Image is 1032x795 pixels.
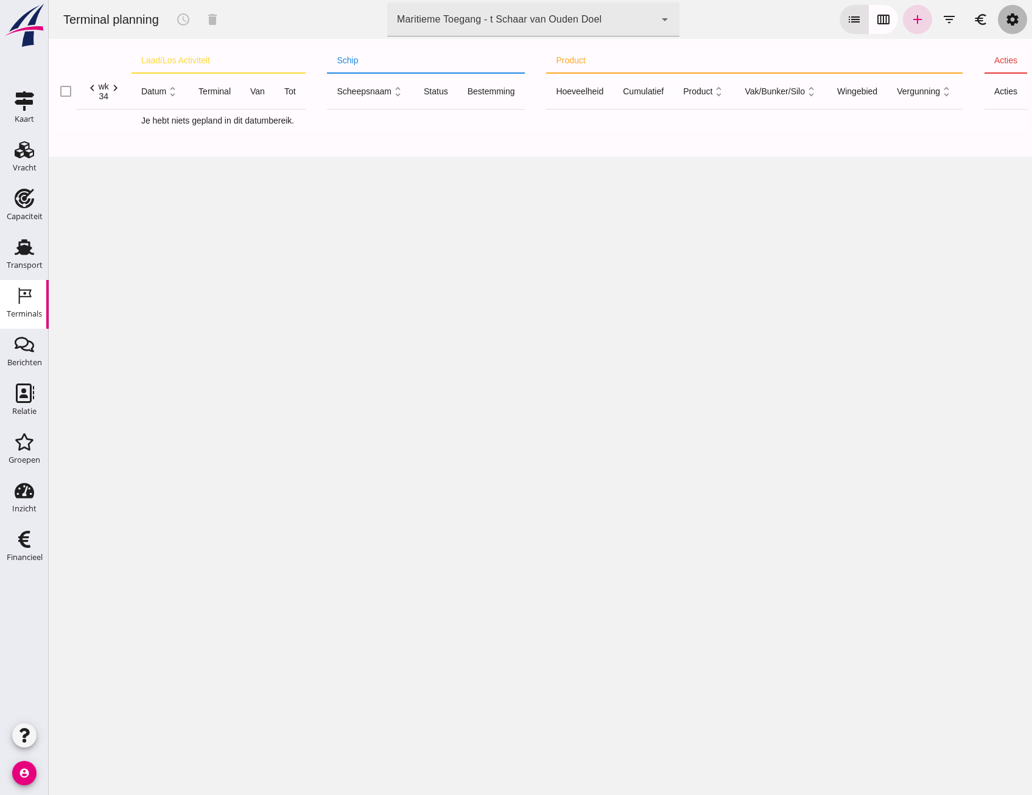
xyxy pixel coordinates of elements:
[83,49,257,73] th: laad/los activiteit
[634,86,676,96] span: product
[37,82,50,94] i: chevron_left
[83,110,978,131] td: Je hebt niets gepland in dit datumbereik.
[12,505,37,513] div: Inzicht
[848,86,904,96] span: vergunning
[278,49,476,73] th: schip
[696,86,769,96] span: vak/bunker/silo
[827,12,842,27] i: calendar_view_week
[7,261,43,269] div: Transport
[13,164,37,172] div: Vracht
[140,73,192,110] th: terminal
[12,761,37,785] i: account_circle
[343,85,356,98] i: unfold_more
[925,12,939,27] i: euro
[5,11,120,28] div: Terminal planning
[192,73,226,110] th: van
[409,73,476,110] th: bestemming
[365,73,409,110] th: status
[118,85,130,98] i: unfold_more
[7,310,42,318] div: Terminals
[7,359,42,366] div: Berichten
[497,49,914,73] th: product
[798,12,813,27] i: list
[93,86,130,96] span: datum
[15,115,34,123] div: Kaart
[609,12,623,27] i: arrow_drop_down
[957,12,971,27] i: settings
[664,85,676,98] i: unfold_more
[2,3,46,48] img: logo-small.a267ee39.svg
[756,85,769,98] i: unfold_more
[9,456,40,464] div: Groepen
[936,49,978,73] th: acties
[7,212,43,220] div: Capaciteit
[12,407,37,415] div: Relatie
[226,73,257,110] th: tot
[564,73,625,110] th: cumulatief
[50,91,60,101] div: 34
[893,12,908,27] i: filter_list
[348,12,553,27] div: Maritieme Toegang - t Schaar van Ouden Doel
[288,86,356,96] span: scheepsnaam
[862,12,876,27] i: add
[60,82,73,94] i: chevron_right
[497,73,564,110] th: hoeveelheid
[7,553,43,561] div: Financieel
[936,73,978,110] th: acties
[50,82,60,91] div: wk
[779,73,838,110] th: wingebied
[891,85,904,98] i: unfold_more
